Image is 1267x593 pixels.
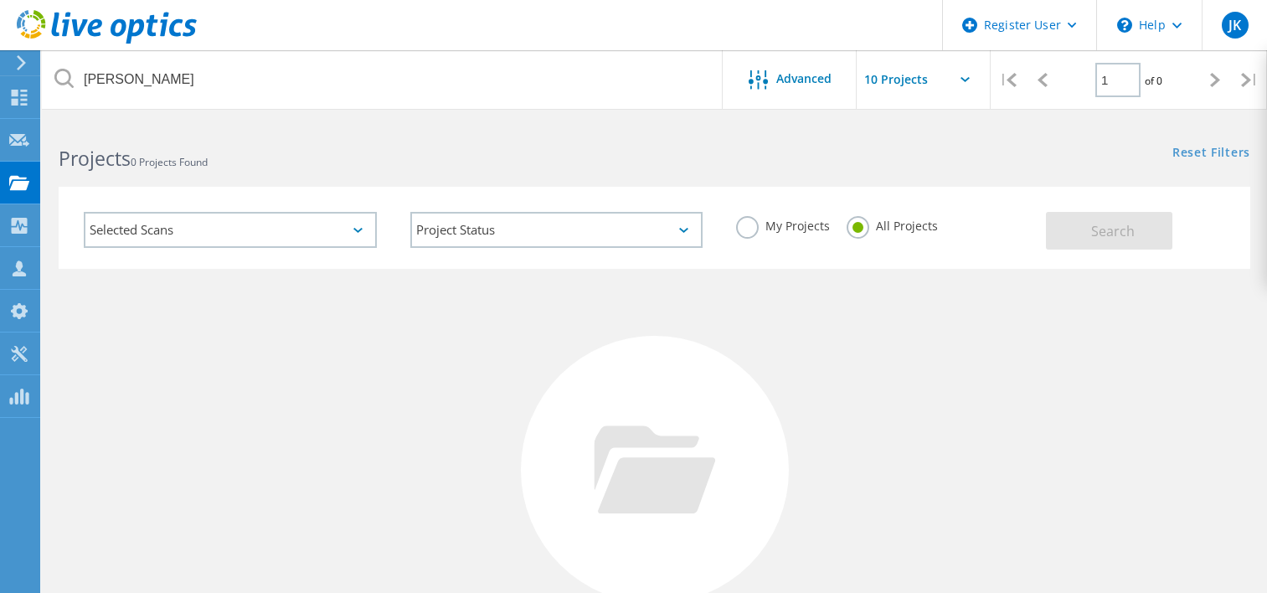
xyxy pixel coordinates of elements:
label: All Projects [847,216,938,232]
a: Live Optics Dashboard [17,35,197,47]
span: Advanced [776,73,832,85]
span: JK [1228,18,1241,32]
svg: \n [1117,18,1132,33]
div: Selected Scans [84,212,377,248]
span: 0 Projects Found [131,155,208,169]
button: Search [1046,212,1172,250]
div: | [991,50,1025,110]
span: Search [1091,222,1135,240]
span: of 0 [1145,74,1162,88]
div: Project Status [410,212,703,248]
b: Projects [59,145,131,172]
div: | [1233,50,1267,110]
a: Reset Filters [1172,147,1250,161]
label: My Projects [736,216,830,232]
input: Search projects by name, owner, ID, company, etc [42,50,724,109]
